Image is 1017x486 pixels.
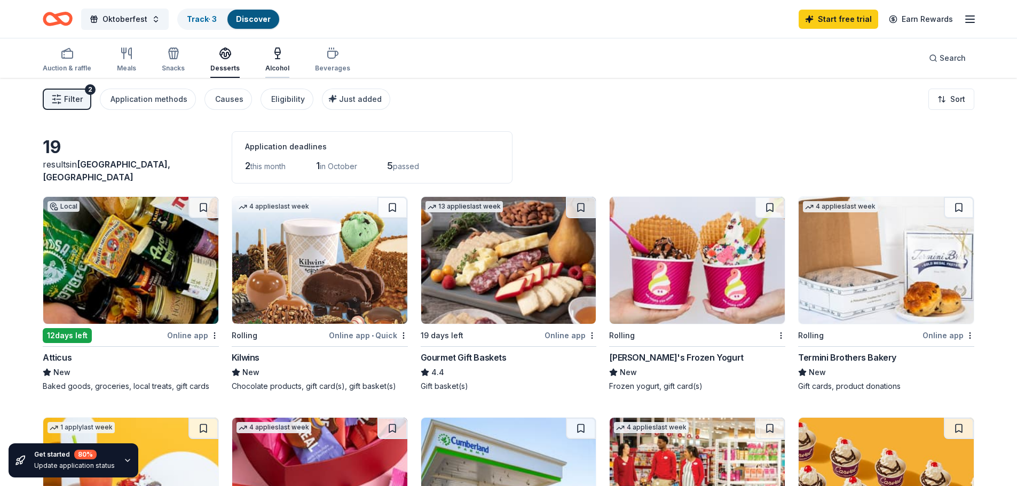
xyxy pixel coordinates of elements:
[609,329,635,342] div: Rolling
[34,461,115,470] div: Update application status
[43,158,219,184] div: results
[43,196,219,392] a: Image for AtticusLocal12days leftOnline appAtticusNewBaked goods, groceries, local treats, gift c...
[339,94,382,103] span: Just added
[34,450,115,459] div: Get started
[315,64,350,73] div: Beverages
[798,329,824,342] div: Rolling
[177,9,280,30] button: Track· 3Discover
[425,201,503,212] div: 13 applies last week
[950,93,965,106] span: Sort
[614,422,689,433] div: 4 applies last week
[43,43,91,78] button: Auction & raffle
[103,13,147,26] span: Oktoberfest
[421,329,463,342] div: 19 days left
[940,52,966,65] span: Search
[210,64,240,73] div: Desserts
[245,160,250,171] span: 2
[215,93,243,106] div: Causes
[43,328,92,343] div: 12 days left
[798,196,974,392] a: Image for Termini Brothers Bakery4 applieslast weekRollingOnline appTermini Brothers BakeryNewGif...
[242,366,259,379] span: New
[316,160,320,171] span: 1
[117,64,136,73] div: Meals
[322,89,390,110] button: Just added
[265,43,289,78] button: Alcohol
[162,64,185,73] div: Snacks
[162,43,185,78] button: Snacks
[245,140,499,153] div: Application deadlines
[43,89,91,110] button: Filter2
[117,43,136,78] button: Meals
[43,197,218,324] img: Image for Atticus
[43,159,170,182] span: in
[236,422,311,433] div: 4 applies last week
[798,351,896,364] div: Termini Brothers Bakery
[232,196,408,392] a: Image for Kilwins4 applieslast weekRollingOnline app•QuickKilwinsNewChocolate products, gift card...
[74,450,97,459] div: 80 %
[232,329,257,342] div: Rolling
[210,43,240,78] button: Desserts
[85,84,96,95] div: 2
[393,162,419,171] span: passed
[43,137,219,158] div: 19
[803,201,878,212] div: 4 applies last week
[271,93,305,106] div: Eligibility
[610,197,785,324] img: Image for Menchie's Frozen Yogurt
[609,196,785,392] a: Image for Menchie's Frozen YogurtRolling[PERSON_NAME]'s Frozen YogurtNewFrozen yogurt, gift card(s)
[923,329,974,342] div: Online app
[204,89,252,110] button: Causes
[48,201,80,212] div: Local
[43,64,91,73] div: Auction & raffle
[236,14,271,23] a: Discover
[261,89,313,110] button: Eligibility
[64,93,83,106] span: Filter
[111,93,187,106] div: Application methods
[372,331,374,340] span: •
[100,89,196,110] button: Application methods
[265,64,289,73] div: Alcohol
[81,9,169,30] button: Oktoberfest
[236,201,311,212] div: 4 applies last week
[920,47,974,69] button: Search
[43,159,170,182] span: [GEOGRAPHIC_DATA], [GEOGRAPHIC_DATA]
[320,162,357,171] span: in October
[799,197,974,324] img: Image for Termini Brothers Bakery
[928,89,974,110] button: Sort
[43,351,72,364] div: Atticus
[798,381,974,392] div: Gift cards, product donations
[421,351,507,364] div: Gourmet Gift Baskets
[315,43,350,78] button: Beverages
[329,329,408,342] div: Online app Quick
[48,422,115,433] div: 1 apply last week
[809,366,826,379] span: New
[431,366,444,379] span: 4.4
[43,381,219,392] div: Baked goods, groceries, local treats, gift cards
[167,329,219,342] div: Online app
[421,196,597,392] a: Image for Gourmet Gift Baskets13 applieslast week19 days leftOnline appGourmet Gift Baskets4.4Gif...
[609,351,743,364] div: [PERSON_NAME]'s Frozen Yogurt
[232,197,407,324] img: Image for Kilwins
[387,160,393,171] span: 5
[250,162,286,171] span: this month
[545,329,596,342] div: Online app
[232,351,259,364] div: Kilwins
[421,381,597,392] div: Gift basket(s)
[620,366,637,379] span: New
[609,381,785,392] div: Frozen yogurt, gift card(s)
[53,366,70,379] span: New
[882,10,959,29] a: Earn Rewards
[43,6,73,31] a: Home
[799,10,878,29] a: Start free trial
[187,14,217,23] a: Track· 3
[421,197,596,324] img: Image for Gourmet Gift Baskets
[232,381,408,392] div: Chocolate products, gift card(s), gift basket(s)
